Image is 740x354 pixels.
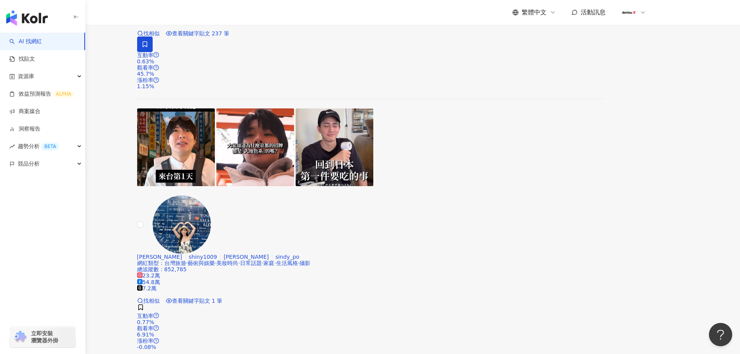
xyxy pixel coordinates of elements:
[522,8,547,17] span: 繁體中文
[153,52,159,58] span: question-circle
[6,10,48,26] img: logo
[137,298,160,304] a: 找相似
[215,260,216,266] span: ·
[153,195,211,254] img: KOL Avatar
[298,260,299,266] span: ·
[9,125,40,133] a: 洞察報告
[12,331,28,343] img: chrome extension
[296,108,373,186] img: post-image
[275,254,299,260] span: sindy_po
[18,155,40,173] span: 競品分析
[622,5,636,20] img: 180x180px_JPG.jpg
[216,260,238,266] span: 美妝時尚
[137,58,603,65] div: 0.63%
[9,38,42,45] a: searchAI 找網紅
[263,260,274,266] span: 家庭
[137,272,160,279] span: 23.2萬
[9,108,40,115] a: 商案媒合
[9,144,15,149] span: rise
[143,30,160,37] span: 找相似
[9,55,35,63] a: 找貼文
[137,325,153,331] span: 觀看率
[164,260,186,266] span: 台灣旅遊
[137,52,153,58] span: 互動率
[137,331,603,338] div: 6.91%
[143,298,160,304] span: 找相似
[166,298,223,304] a: 查看關鍵字貼文 1 筆
[31,330,58,344] span: 立即安裝 瀏覽器外掛
[137,344,603,350] div: -0.08%
[581,9,606,16] span: 活動訊息
[137,108,215,186] img: post-image
[137,338,153,344] span: 漲粉率
[274,260,276,266] span: ·
[137,266,603,272] div: 總追蹤數 ： 852,785
[172,298,223,304] span: 查看關鍵字貼文 1 筆
[276,260,298,266] span: 生活風格
[189,254,217,260] span: shiny1009
[238,260,240,266] span: ·
[188,260,215,266] span: 藝術與娛樂
[262,260,263,266] span: ·
[153,313,159,318] span: question-circle
[153,77,159,83] span: question-circle
[299,260,310,266] span: 攝影
[216,108,294,186] img: post-image
[9,90,74,98] a: 效益預測報告ALPHA
[137,65,153,71] span: 觀看率
[137,279,160,285] span: 54.8萬
[166,30,230,37] a: 查看關鍵字貼文 237 筆
[153,325,159,331] span: question-circle
[18,68,34,85] span: 資源庫
[137,71,603,77] div: 45.7%
[137,319,603,325] div: 0.77%
[224,254,269,260] span: [PERSON_NAME]
[137,83,603,89] div: 1.15%
[137,313,153,319] span: 互動率
[137,77,153,83] span: 漲粉率
[137,30,160,37] a: 找相似
[137,285,157,291] span: 7.2萬
[172,30,230,37] span: 查看關鍵字貼文 237 筆
[41,143,59,150] div: BETA
[137,260,603,266] div: 網紅類型 ：
[186,260,188,266] span: ·
[10,326,75,347] a: chrome extension立即安裝 瀏覽器外掛
[709,323,732,346] iframe: Help Scout Beacon - Open
[137,254,182,260] span: [PERSON_NAME]
[153,338,159,344] span: question-circle
[153,65,159,70] span: question-circle
[18,138,59,155] span: 趨勢分析
[240,260,262,266] span: 日常話題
